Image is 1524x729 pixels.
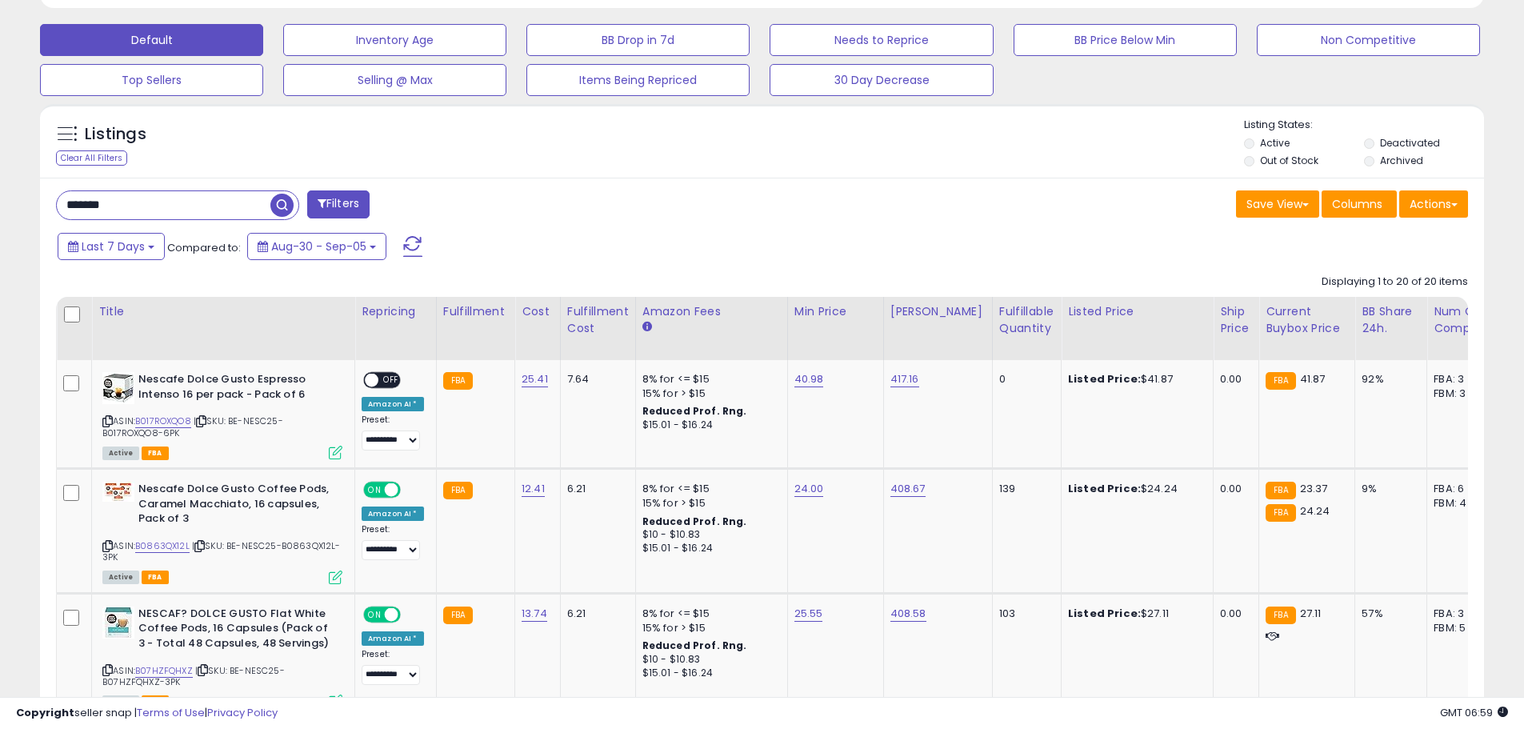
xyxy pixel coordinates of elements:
[16,705,74,720] strong: Copyright
[1300,371,1326,387] span: 41.87
[207,705,278,720] a: Privacy Policy
[526,24,750,56] button: BB Drop in 7d
[102,372,134,404] img: 518Ri1uDLuL._SL40_.jpg
[142,447,169,460] span: FBA
[642,542,775,555] div: $15.01 - $16.24
[1068,372,1201,387] div: $41.87
[102,664,285,688] span: | SKU: BE-NESC25-B07HZFQHXZ-3PK
[1300,606,1322,621] span: 27.11
[1014,24,1237,56] button: BB Price Below Min
[102,415,283,439] span: | SKU: BE-NESC25-B017ROXQO8-6PK
[1266,303,1348,337] div: Current Buybox Price
[102,571,139,584] span: All listings currently available for purchase on Amazon
[794,371,824,387] a: 40.98
[794,303,877,320] div: Min Price
[1068,606,1141,621] b: Listed Price:
[142,571,169,584] span: FBA
[365,483,385,497] span: ON
[1266,482,1295,499] small: FBA
[98,303,348,320] div: Title
[167,240,241,255] span: Compared to:
[522,606,547,622] a: 13.74
[1322,190,1397,218] button: Columns
[1266,372,1295,390] small: FBA
[102,482,134,502] img: 417-R1BfCVL._SL40_.jpg
[1300,503,1330,519] span: 24.24
[1440,705,1508,720] span: 2025-09-13 06:59 GMT
[138,607,333,655] b: NESCAF? DOLCE GUSTO Flat White Coffee Pods, 16 Capsules (Pack of 3 - Total 48 Capsules, 48 Servings)
[642,404,747,418] b: Reduced Prof. Rng.
[642,387,775,401] div: 15% for > $15
[82,238,145,254] span: Last 7 Days
[794,481,824,497] a: 24.00
[362,303,430,320] div: Repricing
[307,190,370,218] button: Filters
[999,607,1049,621] div: 103
[443,303,508,320] div: Fulfillment
[642,621,775,635] div: 15% for > $15
[642,303,781,320] div: Amazon Fees
[40,24,263,56] button: Default
[1220,303,1252,337] div: Ship Price
[1266,504,1295,522] small: FBA
[642,482,775,496] div: 8% for <= $15
[1332,196,1382,212] span: Columns
[1220,607,1246,621] div: 0.00
[522,371,548,387] a: 25.41
[102,607,134,639] img: 41lRkW1JWNL._SL40_.jpg
[1362,303,1420,337] div: BB Share 24h.
[58,233,165,260] button: Last 7 Days
[398,483,424,497] span: OFF
[1068,303,1206,320] div: Listed Price
[102,539,341,563] span: | SKU: BE-NESC25-B0863QX12L-3PK
[890,371,919,387] a: 417.16
[362,415,424,451] div: Preset:
[890,606,926,622] a: 408.58
[283,24,506,56] button: Inventory Age
[362,631,424,646] div: Amazon AI *
[642,607,775,621] div: 8% for <= $15
[1220,372,1246,387] div: 0.00
[138,372,333,406] b: Nescafe Dolce Gusto Espresso Intenso 16 per pack - Pack of 6
[642,639,747,652] b: Reduced Prof. Rng.
[1244,118,1484,133] p: Listing States:
[1068,481,1141,496] b: Listed Price:
[642,372,775,387] div: 8% for <= $15
[522,481,545,497] a: 12.41
[247,233,386,260] button: Aug-30 - Sep-05
[794,606,823,622] a: 25.55
[1380,154,1423,167] label: Archived
[567,482,623,496] div: 6.21
[1260,136,1290,150] label: Active
[1236,190,1319,218] button: Save View
[999,303,1054,337] div: Fulfillable Quantity
[135,664,193,678] a: B07HZFQHXZ
[999,372,1049,387] div: 0
[1068,371,1141,387] b: Listed Price:
[642,528,775,542] div: $10 - $10.83
[1266,607,1295,624] small: FBA
[642,419,775,432] div: $15.01 - $16.24
[362,397,424,411] div: Amazon AI *
[135,415,191,428] a: B017ROXQO8
[1434,372,1486,387] div: FBA: 3
[1362,607,1414,621] div: 57%
[1434,387,1486,401] div: FBM: 3
[1434,621,1486,635] div: FBM: 5
[443,372,473,390] small: FBA
[1257,24,1480,56] button: Non Competitive
[85,123,146,146] h5: Listings
[56,150,127,166] div: Clear All Filters
[770,24,993,56] button: Needs to Reprice
[362,524,424,560] div: Preset:
[16,706,278,721] div: seller snap | |
[443,482,473,499] small: FBA
[40,64,263,96] button: Top Sellers
[102,372,342,458] div: ASIN:
[522,303,554,320] div: Cost
[567,607,623,621] div: 6.21
[1068,482,1201,496] div: $24.24
[1399,190,1468,218] button: Actions
[271,238,366,254] span: Aug-30 - Sep-05
[567,372,623,387] div: 7.64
